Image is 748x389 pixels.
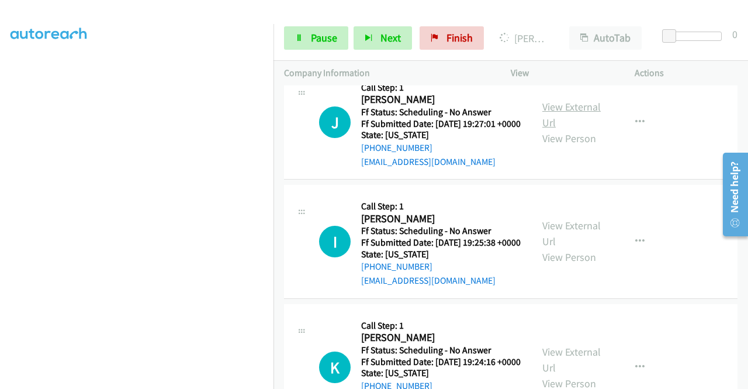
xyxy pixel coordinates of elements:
div: The call is yet to be attempted [319,352,351,383]
h5: Call Step: 1 [361,320,521,332]
h5: Call Step: 1 [361,82,521,94]
button: Next [354,26,412,50]
a: View Person [542,132,596,145]
span: Finish [446,31,473,44]
a: Pause [284,26,348,50]
p: [PERSON_NAME] [500,30,548,46]
p: View [511,66,614,80]
h1: J [319,106,351,138]
h2: [PERSON_NAME] [361,93,521,106]
h1: I [319,226,351,257]
h2: [PERSON_NAME] [361,212,521,226]
a: View External Url [542,100,601,129]
iframe: Resource Center [715,148,748,241]
div: The call is yet to be attempted [319,226,351,257]
h5: Ff Status: Scheduling - No Answer [361,345,521,356]
h1: K [319,352,351,383]
a: View External Url [542,219,601,248]
div: 0 [732,26,737,42]
a: [PHONE_NUMBER] [361,261,432,272]
a: Finish [420,26,484,50]
h5: Ff Submitted Date: [DATE] 19:24:16 +0000 [361,356,521,368]
h2: [PERSON_NAME] [361,331,521,345]
a: [EMAIL_ADDRESS][DOMAIN_NAME] [361,275,496,286]
div: The call is yet to be attempted [319,106,351,138]
a: [EMAIL_ADDRESS][DOMAIN_NAME] [361,156,496,167]
h5: Ff Submitted Date: [DATE] 19:27:01 +0000 [361,118,521,130]
p: Actions [635,66,737,80]
span: Pause [311,31,337,44]
a: [PHONE_NUMBER] [361,142,432,153]
h5: Ff Submitted Date: [DATE] 19:25:38 +0000 [361,237,521,249]
a: View External Url [542,345,601,374]
h5: State: [US_STATE] [361,129,521,141]
h5: State: [US_STATE] [361,249,521,260]
h5: Call Step: 1 [361,201,521,212]
h5: Ff Status: Scheduling - No Answer [361,106,521,118]
h5: State: [US_STATE] [361,367,521,379]
button: AutoTab [569,26,642,50]
p: Company Information [284,66,490,80]
span: Next [380,31,401,44]
h5: Ff Status: Scheduling - No Answer [361,225,521,237]
a: View Person [542,250,596,264]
